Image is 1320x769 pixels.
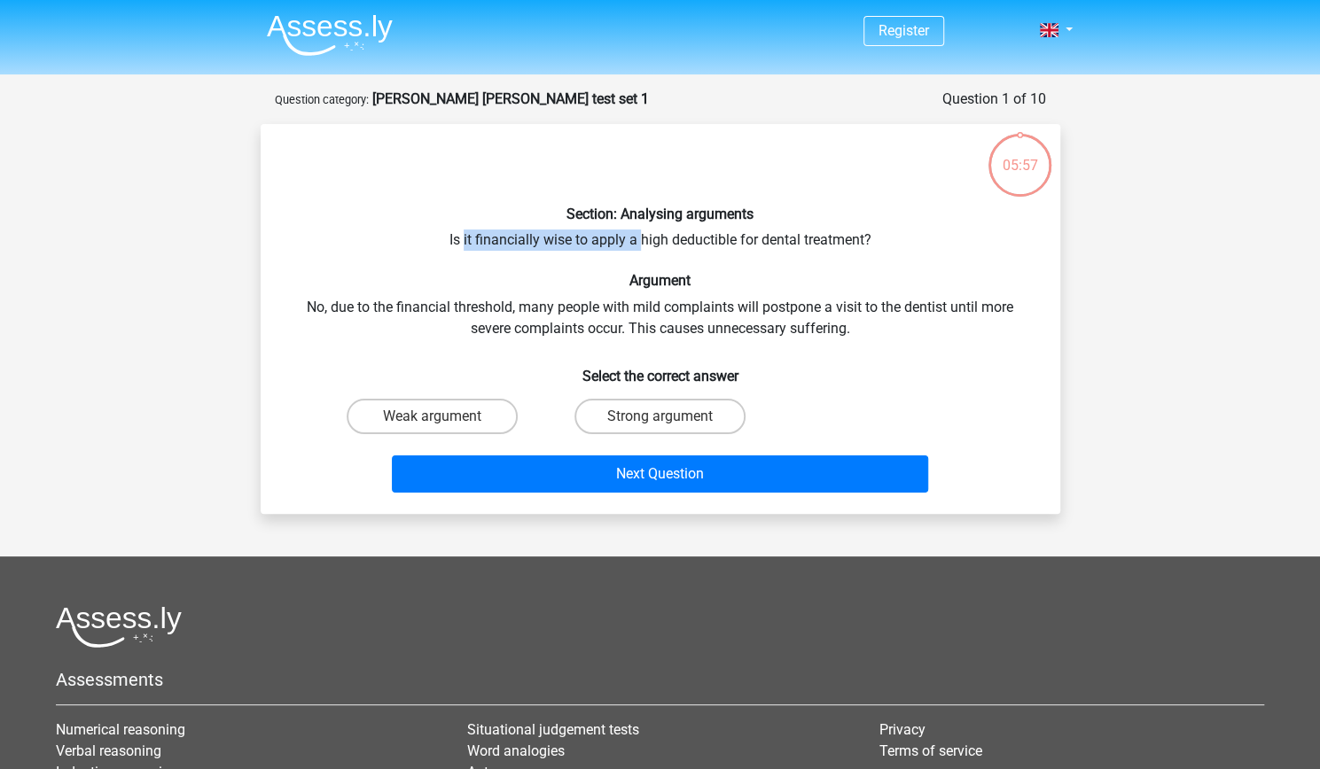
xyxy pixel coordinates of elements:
[987,132,1053,176] div: 05:57
[267,14,393,56] img: Assessly
[268,138,1053,500] div: Is it financially wise to apply a high deductible for dental treatment? No, due to the financial ...
[372,90,649,107] strong: [PERSON_NAME] [PERSON_NAME] test set 1
[56,606,182,648] img: Assessly logo
[879,721,926,738] a: Privacy
[392,455,928,493] button: Next Question
[467,721,639,738] a: Situational judgement tests
[347,399,518,434] label: Weak argument
[56,742,161,759] a: Verbal reasoning
[879,742,982,759] a: Terms of service
[289,272,1032,289] h6: Argument
[56,721,185,738] a: Numerical reasoning
[275,93,369,106] small: Question category:
[289,206,1032,222] h6: Section: Analysing arguments
[289,353,1032,384] h6: Select the correct answer
[879,22,929,39] a: Register
[467,742,565,759] a: Word analogies
[942,89,1046,110] div: Question 1 of 10
[574,399,746,434] label: Strong argument
[56,669,1264,690] h5: Assessments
